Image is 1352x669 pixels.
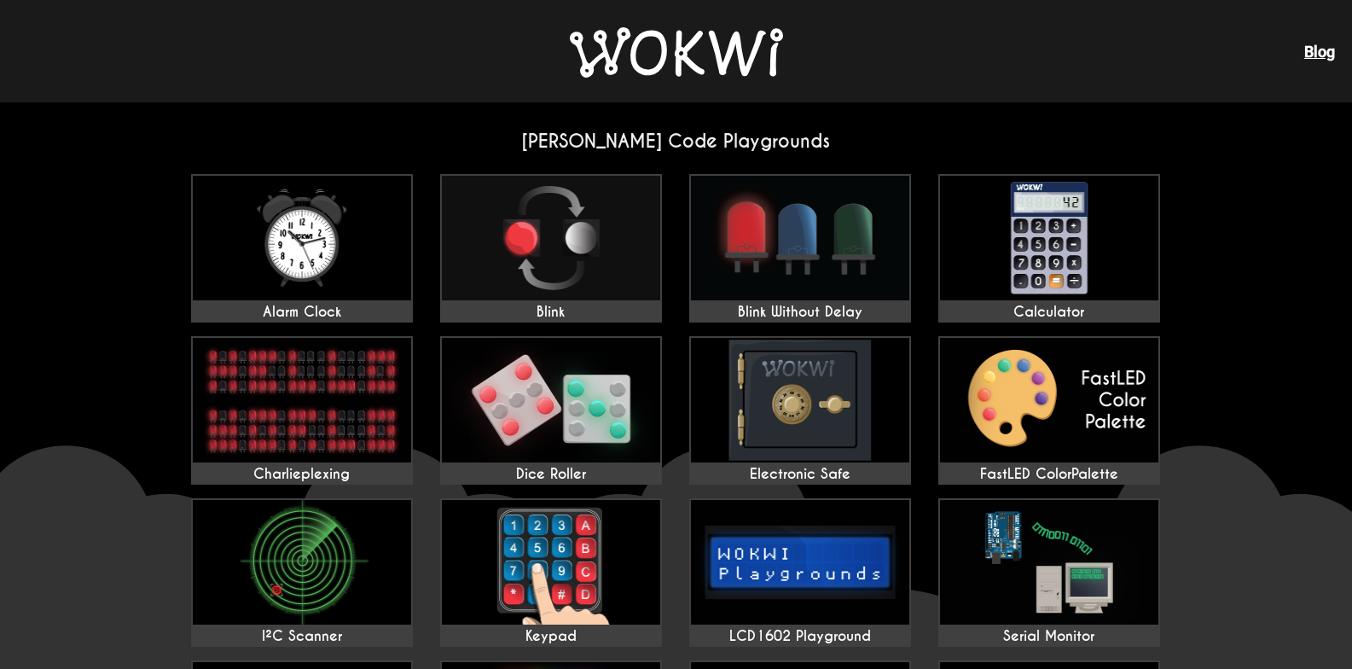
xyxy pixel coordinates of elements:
div: Serial Monitor [940,628,1158,645]
div: I²C Scanner [193,628,411,645]
img: Electronic Safe [691,338,909,462]
div: Blink [442,304,660,321]
img: Calculator [940,176,1158,300]
div: LCD1602 Playground [691,628,909,645]
h2: [PERSON_NAME] Code Playgrounds [177,130,1175,153]
img: Blink [442,176,660,300]
a: Alarm Clock [191,174,413,323]
div: Keypad [442,628,660,645]
img: Alarm Clock [193,176,411,300]
a: Electronic Safe [689,336,911,485]
a: Blink [440,174,662,323]
div: FastLED ColorPalette [940,466,1158,483]
a: Blog [1304,43,1335,61]
img: Blink Without Delay [691,176,909,300]
a: Calculator [938,174,1160,323]
img: Charlieplexing [193,338,411,462]
img: Dice Roller [442,338,660,462]
div: Charlieplexing [193,466,411,483]
a: FastLED ColorPalette [938,336,1160,485]
a: Serial Monitor [938,498,1160,647]
img: Keypad [442,500,660,625]
img: FastLED ColorPalette [940,338,1158,462]
img: Serial Monitor [940,500,1158,625]
img: I²C Scanner [193,500,411,625]
img: LCD1602 Playground [691,500,909,625]
a: Blink Without Delay [689,174,911,323]
div: Dice Roller [442,466,660,483]
a: LCD1602 Playground [689,498,911,647]
div: Blink Without Delay [691,304,909,321]
a: Charlieplexing [191,336,413,485]
a: Dice Roller [440,336,662,485]
img: Wokwi [570,27,783,78]
a: I²C Scanner [191,498,413,647]
div: Alarm Clock [193,304,411,321]
div: Calculator [940,304,1158,321]
a: Keypad [440,498,662,647]
div: Electronic Safe [691,466,909,483]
